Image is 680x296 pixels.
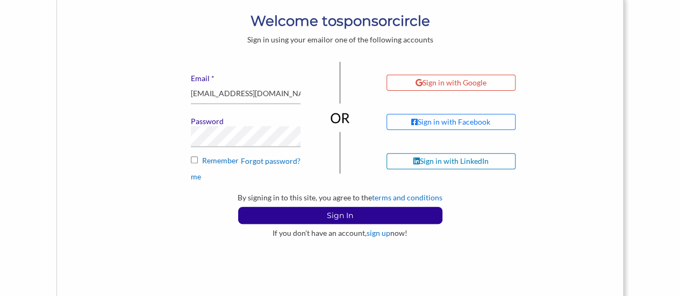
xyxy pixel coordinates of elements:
[191,117,300,126] label: Password
[191,74,300,83] label: Email
[386,153,520,169] a: Sign in with LinkedIn
[416,78,486,88] div: Sign in with Google
[386,75,520,91] a: Sign in with Google
[413,156,489,166] div: Sign in with LinkedIn
[241,156,300,166] a: Forgot password?
[411,117,490,127] div: Sign in with Facebook
[337,12,392,30] b: sponsor
[372,193,442,202] a: terms and conditions
[326,35,433,44] span: or one of the following accounts
[152,193,528,238] div: By signing in to this site, you agree to the If you don't have an account, now!
[386,114,520,130] a: Sign in with Facebook
[330,62,350,174] img: or-divider-vertical-04be836281eac2ff1e2d8b3dc99963adb0027f4cd6cf8dbd6b945673e6b3c68b.png
[239,207,442,223] p: Sign In
[191,156,198,163] input: Remember me
[191,156,300,182] label: Remember me
[367,228,390,237] a: sign up
[152,11,528,31] h1: Welcome to circle
[152,35,528,45] div: Sign in using your email
[238,207,442,224] button: Sign In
